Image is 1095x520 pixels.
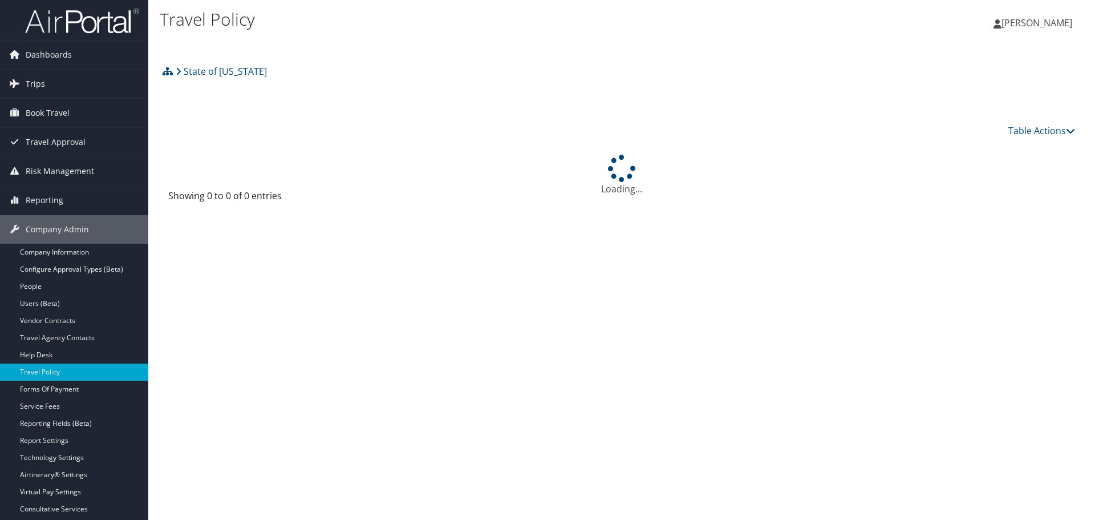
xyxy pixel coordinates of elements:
[26,41,72,69] span: Dashboards
[1008,124,1075,137] a: Table Actions
[26,70,45,98] span: Trips
[26,128,86,156] span: Travel Approval
[176,60,267,83] a: State of [US_STATE]
[26,99,70,127] span: Book Travel
[160,155,1084,196] div: Loading...
[160,7,776,31] h1: Travel Policy
[1001,17,1072,29] span: [PERSON_NAME]
[168,189,382,208] div: Showing 0 to 0 of 0 entries
[25,7,139,34] img: airportal-logo.png
[26,186,63,215] span: Reporting
[26,215,89,244] span: Company Admin
[993,6,1084,40] a: [PERSON_NAME]
[26,157,94,186] span: Risk Management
